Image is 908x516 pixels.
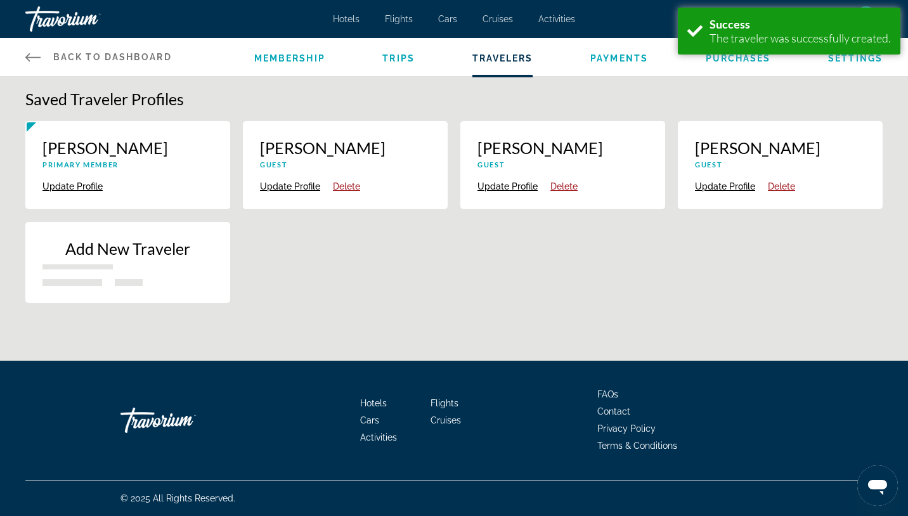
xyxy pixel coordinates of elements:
p: [PERSON_NAME] [42,138,213,157]
a: Purchases [706,53,771,63]
a: Trips [382,53,415,63]
button: Update Profile {{ traveler.firstName }} {{ traveler.lastName }} [42,181,103,192]
p: [PERSON_NAME] [695,138,866,157]
a: Membership [254,53,325,63]
button: New traveler [25,222,230,303]
a: Activities [538,14,575,24]
button: Delete Profile {{ traveler.firstName }} {{ traveler.lastName }} [550,181,578,192]
button: Delete Profile {{ traveler.firstName }} {{ traveler.lastName }} [333,181,360,192]
a: Go Home [120,401,247,439]
a: Cruises [431,415,461,425]
a: Back to Dashboard [25,38,172,76]
a: Cruises [483,14,513,24]
div: Success [710,17,891,31]
a: Travelers [472,53,533,63]
a: Settings [828,53,883,63]
p: Primary Member [42,160,213,169]
button: Update Profile {{ traveler.firstName }} {{ traveler.lastName }} [695,181,755,192]
a: Hotels [333,14,360,24]
a: Travorium [25,3,152,35]
h1: Saved Traveler Profiles [25,89,883,108]
a: Activities [360,432,397,442]
button: Update Profile {{ traveler.firstName }} {{ traveler.lastName }} [260,181,320,192]
p: Guest [477,160,648,169]
button: User Menu [850,6,883,32]
a: Hotels [360,398,387,408]
a: Contact [597,406,630,416]
p: Guest [260,160,431,169]
p: Guest [695,160,866,169]
p: Add New Traveler [42,239,213,258]
iframe: Button to launch messaging window [857,465,898,506]
a: Payments [590,53,648,63]
span: © 2025 All Rights Reserved. [120,493,235,503]
button: Update Profile {{ traveler.firstName }} {{ traveler.lastName }} [477,181,538,192]
button: Delete Profile {{ traveler.firstName }} {{ traveler.lastName }} [768,181,795,192]
a: Cars [438,14,457,24]
a: Flights [385,14,413,24]
span: Back to Dashboard [53,52,172,62]
a: Cars [360,415,379,425]
a: Terms & Conditions [597,441,677,451]
div: The traveler was successfully created. [710,31,891,45]
p: [PERSON_NAME] [477,138,648,157]
a: Flights [431,398,458,408]
p: [PERSON_NAME] [260,138,431,157]
a: FAQs [597,389,618,399]
a: Privacy Policy [597,423,656,434]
